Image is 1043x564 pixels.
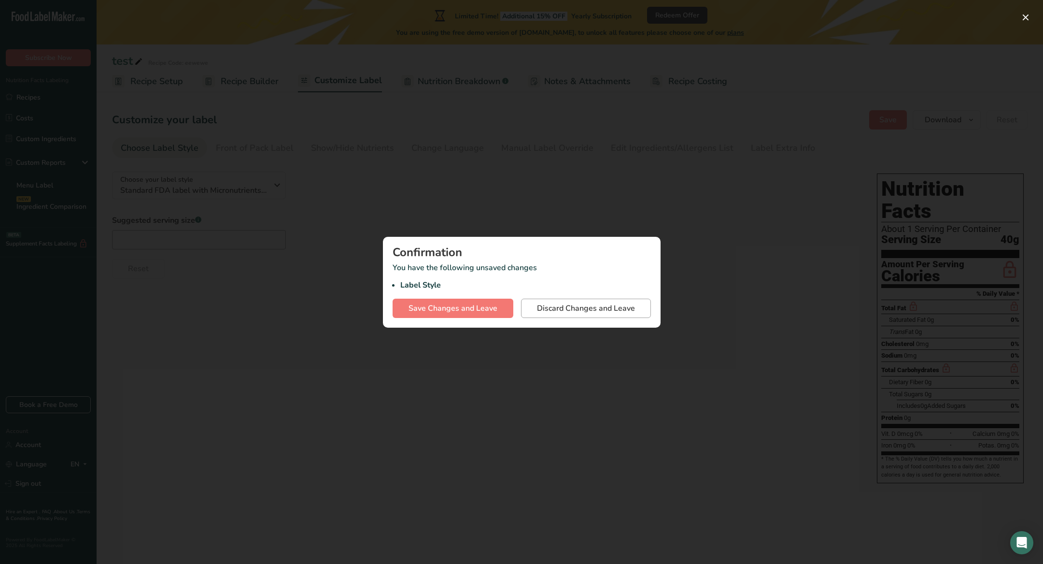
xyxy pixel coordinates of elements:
div: Confirmation [393,246,651,258]
button: Save Changes and Leave [393,299,513,318]
span: Discard Changes and Leave [537,303,635,314]
span: Save Changes and Leave [409,303,497,314]
div: Open Intercom Messenger [1010,531,1033,554]
p: You have the following unsaved changes [393,262,651,291]
button: Discard Changes and Leave [521,299,651,318]
li: Label Style [400,279,651,291]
